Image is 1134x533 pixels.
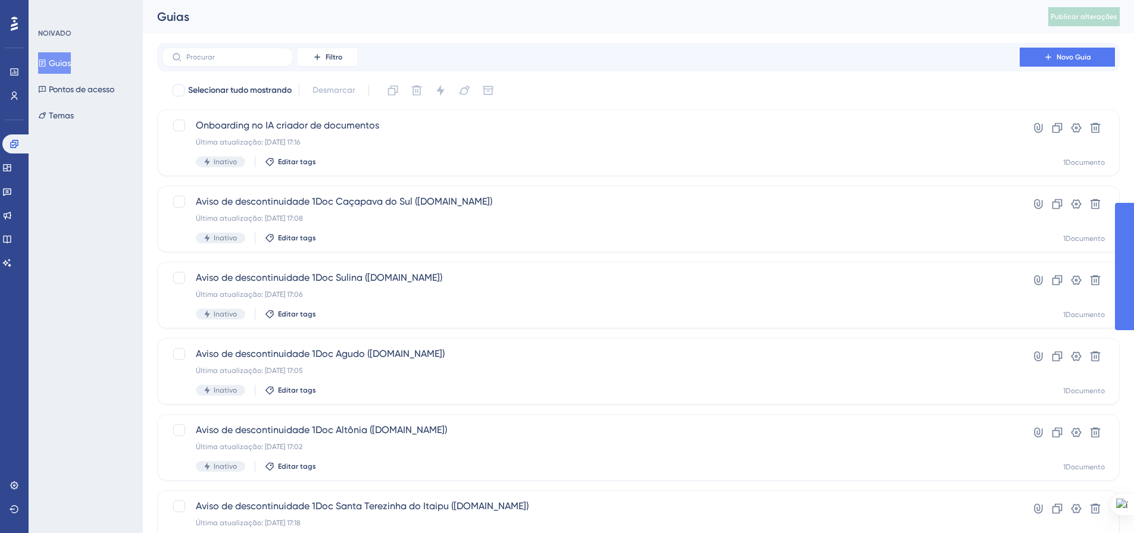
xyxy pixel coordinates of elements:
font: Última atualização: [DATE] 17:16 [196,138,300,146]
font: 1Documento [1063,387,1105,395]
button: Editar tags [265,462,316,471]
font: Editar tags [278,234,316,242]
button: Temas [38,105,74,126]
font: 1Documento [1063,311,1105,319]
font: Guias [157,10,189,24]
font: 1Documento [1063,463,1105,471]
font: Aviso de descontinuidade 1Doc Santa Terezinha do Itaipu ([DOMAIN_NAME]) [196,500,529,512]
font: Editar tags [278,158,316,166]
font: Aviso de descontinuidade 1Doc Agudo ([DOMAIN_NAME]) [196,348,445,359]
font: 1Documento [1063,234,1105,243]
font: Guias [49,58,71,68]
button: Editar tags [265,385,316,395]
button: Guias [38,52,71,74]
font: Inativo [214,310,237,318]
font: Selecionar tudo mostrando [188,85,292,95]
font: 1Documento [1063,158,1105,167]
font: Inativo [214,158,237,166]
button: Pontos de acesso [38,79,114,100]
button: Editar tags [265,309,316,319]
font: Pontos de acesso [49,84,114,94]
font: Aviso de descontinuidade 1Doc Sulina ([DOMAIN_NAME]) [196,272,442,283]
font: Inativo [214,234,237,242]
button: Filtro [298,48,357,67]
button: Novo Guia [1020,48,1115,67]
font: Última atualização: [DATE] 17:05 [196,366,303,375]
button: Editar tags [265,157,316,167]
font: Editar tags [278,386,316,394]
iframe: Iniciador do Assistente de IA do UserGuiding [1084,486,1120,522]
font: Aviso de descontinuidade 1Doc Altônia ([DOMAIN_NAME]) [196,424,447,435]
font: Inativo [214,386,237,394]
font: Filtro [326,53,342,61]
input: Procurar [186,53,283,61]
font: Publicar alterações [1051,12,1117,21]
font: Desmarcar [313,85,355,95]
font: Temas [49,111,74,120]
font: NOIVADO [38,29,71,37]
button: Desmarcar [307,80,361,101]
font: Aviso de descontinuidade 1Doc Caçapava do Sul ([DOMAIN_NAME]) [196,196,492,207]
font: Última atualização: [DATE] 17:18 [196,519,301,527]
font: Novo Guia [1057,53,1091,61]
font: Última atualização: [DATE] 17:08 [196,214,303,222]
button: Publicar alterações [1048,7,1120,26]
font: Editar tags [278,462,316,471]
font: Inativo [214,462,237,471]
font: Última atualização: [DATE] 17:06 [196,290,302,299]
font: Onboarding no IA criador de documentos [196,120,379,131]
button: Editar tags [265,233,316,243]
font: Última atualização: [DATE] 17:02 [196,443,302,451]
font: Editar tags [278,310,316,318]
